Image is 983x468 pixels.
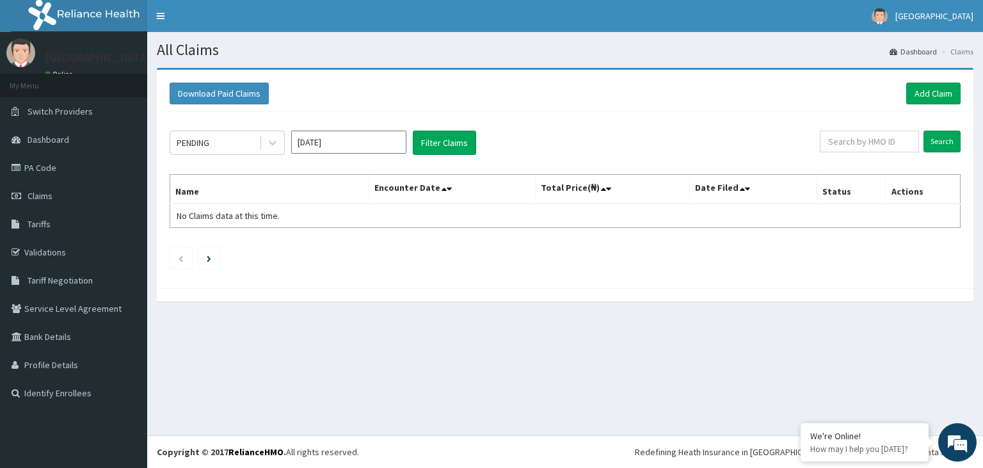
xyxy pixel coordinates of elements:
[895,10,973,22] span: [GEOGRAPHIC_DATA]
[923,131,961,152] input: Search
[817,175,886,204] th: Status
[6,38,35,67] img: User Image
[413,131,476,155] button: Filter Claims
[228,446,284,458] a: RelianceHMO
[536,175,690,204] th: Total Price(₦)
[177,210,280,222] span: No Claims data at this time.
[291,131,406,154] input: Select Month and Year
[886,175,960,204] th: Actions
[635,446,973,458] div: Redefining Heath Insurance in [GEOGRAPHIC_DATA] using Telemedicine and Data Science!
[28,190,52,202] span: Claims
[369,175,536,204] th: Encounter Date
[147,435,983,468] footer: All rights reserved.
[690,175,817,204] th: Date Filed
[890,46,937,57] a: Dashboard
[177,136,209,149] div: PENDING
[872,8,888,24] img: User Image
[157,446,286,458] strong: Copyright © 2017 .
[170,83,269,104] button: Download Paid Claims
[207,252,211,264] a: Next page
[28,106,93,117] span: Switch Providers
[810,444,919,455] p: How may I help you today?
[45,52,150,63] p: [GEOGRAPHIC_DATA]
[157,42,973,58] h1: All Claims
[820,131,919,152] input: Search by HMO ID
[45,70,76,79] a: Online
[178,252,184,264] a: Previous page
[28,134,69,145] span: Dashboard
[810,430,919,442] div: We're Online!
[938,46,973,57] li: Claims
[906,83,961,104] a: Add Claim
[28,218,51,230] span: Tariffs
[28,275,93,286] span: Tariff Negotiation
[170,175,369,204] th: Name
